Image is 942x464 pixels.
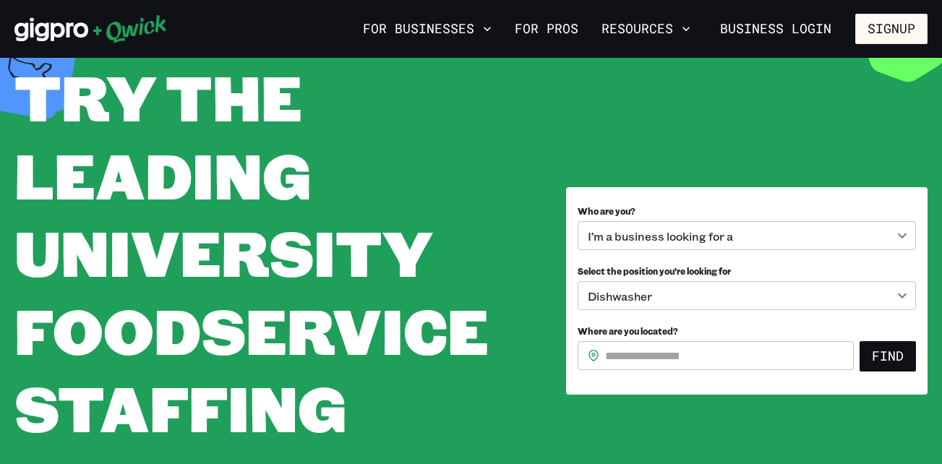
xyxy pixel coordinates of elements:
button: Signup [855,14,928,44]
div: I’m a business looking for a [578,221,916,250]
div: Dishwasher [578,281,916,310]
button: Resources [596,17,696,41]
a: For Pros [509,17,584,41]
a: Business Login [708,14,844,44]
span: Who are you? [578,205,635,217]
button: Find [860,341,916,371]
span: Select the position you’re looking for [578,265,731,277]
button: For Businesses [357,17,497,41]
span: Where are you located? [578,325,678,337]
